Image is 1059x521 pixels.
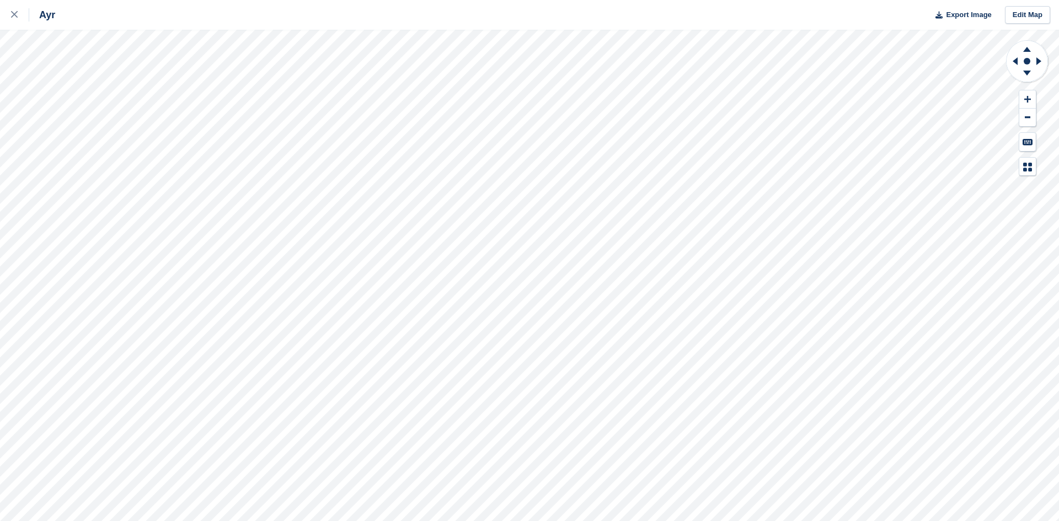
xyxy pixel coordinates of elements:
div: Ayr [29,8,55,22]
span: Export Image [946,9,991,20]
button: Export Image [929,6,992,24]
button: Keyboard Shortcuts [1019,133,1036,151]
button: Zoom In [1019,90,1036,109]
button: Map Legend [1019,158,1036,176]
button: Zoom Out [1019,109,1036,127]
a: Edit Map [1005,6,1050,24]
